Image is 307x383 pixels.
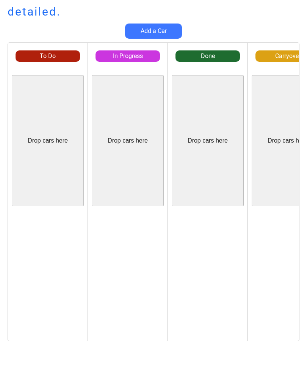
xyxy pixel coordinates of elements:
[188,137,228,145] div: Drop cars here
[125,24,182,39] button: Add a Car
[28,137,68,145] div: Drop cars here
[108,137,148,145] div: Drop cars here
[8,4,61,20] h1: detailed.
[16,52,80,60] div: To Do
[96,52,160,60] div: In Progress
[175,52,240,60] div: Done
